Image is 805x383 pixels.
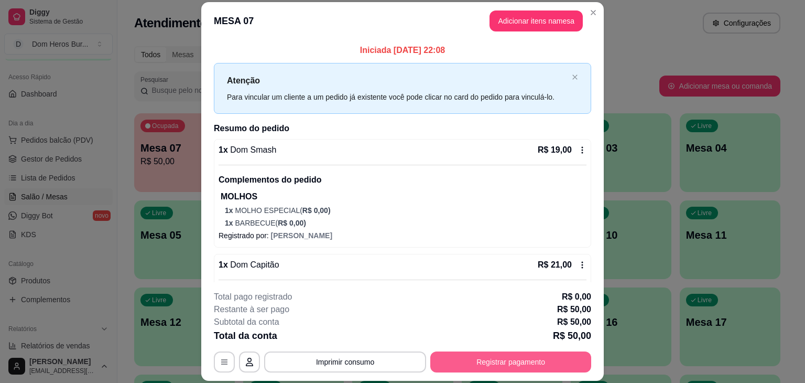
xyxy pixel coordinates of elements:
p: BARBECUE ( [225,218,586,228]
p: R$ 21,00 [538,259,572,271]
p: 1 x [219,144,276,156]
button: Registrar pagamento [430,352,591,373]
p: R$ 50,00 [557,303,591,316]
p: R$ 50,00 [557,316,591,328]
h2: Resumo do pedido [214,122,591,135]
span: Dom Smash [228,145,276,154]
span: Dom Capitão [228,260,279,269]
p: Total da conta [214,328,277,343]
p: Total pago registrado [214,291,292,303]
p: R$ 50,00 [553,328,591,343]
span: R$ 0,00 ) [278,219,306,227]
p: 1 x [219,259,279,271]
button: Adicionar itens namesa [489,10,583,31]
p: MOLHO ESPECIAL ( [225,205,586,216]
span: [PERSON_NAME] [271,231,332,240]
p: Atenção [227,74,568,87]
p: MOLHOS [221,190,586,203]
p: Restante à ser pago [214,303,289,316]
span: R$ 0,00 ) [302,206,331,215]
span: 1 x [225,206,235,215]
p: Subtotal da conta [214,316,279,328]
p: R$ 0,00 [562,291,591,303]
button: close [572,74,578,81]
button: Close [585,4,602,21]
p: Registrado por: [219,230,586,241]
p: Iniciada [DATE] 22:08 [214,44,591,57]
p: Complementos do pedido [219,174,586,186]
span: close [572,74,578,80]
div: Para vincular um cliente a um pedido já existente você pode clicar no card do pedido para vinculá... [227,91,568,103]
button: Imprimir consumo [264,352,426,373]
header: MESA 07 [201,2,604,40]
p: R$ 19,00 [538,144,572,156]
span: 1 x [225,219,235,227]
